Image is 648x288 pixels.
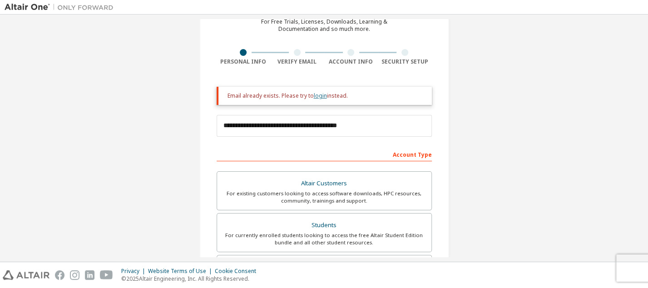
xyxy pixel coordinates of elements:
[215,268,262,275] div: Cookie Consent
[378,58,432,65] div: Security Setup
[121,268,148,275] div: Privacy
[100,270,113,280] img: youtube.svg
[261,18,387,33] div: For Free Trials, Licenses, Downloads, Learning & Documentation and so much more.
[270,58,324,65] div: Verify Email
[121,275,262,283] p: © 2025 Altair Engineering, Inc. All Rights Reserved.
[55,270,64,280] img: facebook.svg
[223,232,426,246] div: For currently enrolled students looking to access the free Altair Student Edition bundle and all ...
[223,177,426,190] div: Altair Customers
[228,92,425,99] div: Email already exists. Please try to instead.
[5,3,118,12] img: Altair One
[85,270,94,280] img: linkedin.svg
[314,92,327,99] a: login
[217,147,432,161] div: Account Type
[217,58,271,65] div: Personal Info
[324,58,378,65] div: Account Info
[70,270,79,280] img: instagram.svg
[223,219,426,232] div: Students
[3,270,49,280] img: altair_logo.svg
[223,190,426,204] div: For existing customers looking to access software downloads, HPC resources, community, trainings ...
[148,268,215,275] div: Website Terms of Use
